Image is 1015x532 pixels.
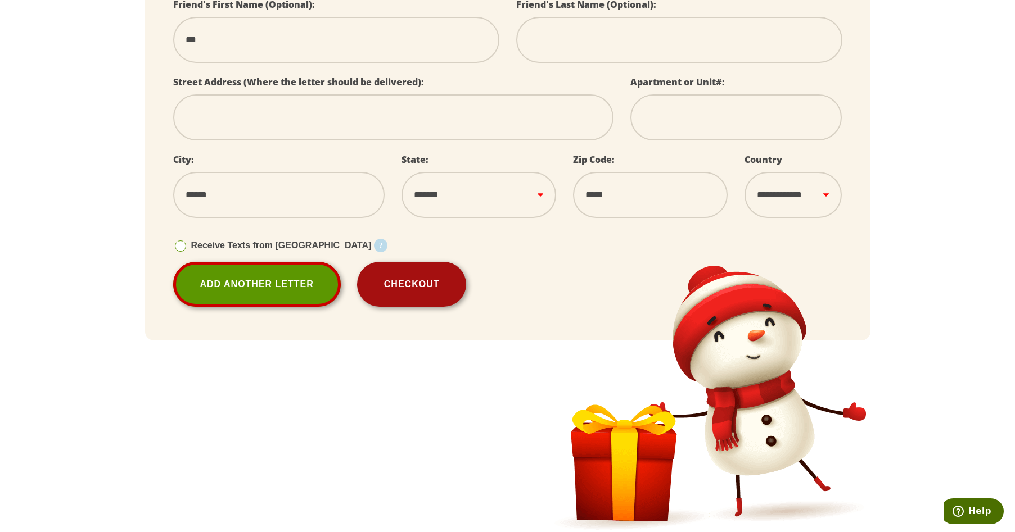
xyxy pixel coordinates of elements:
label: City: [173,153,194,166]
label: State: [402,153,428,166]
label: Street Address (Where the letter should be delivered): [173,76,424,88]
a: Add Another Letter [173,262,341,307]
iframe: Opens a widget where you can find more information [944,498,1004,526]
label: Apartment or Unit#: [630,76,725,88]
label: Country [745,153,782,166]
button: Checkout [357,262,467,307]
span: Receive Texts from [GEOGRAPHIC_DATA] [191,240,372,250]
label: Zip Code: [573,153,615,166]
